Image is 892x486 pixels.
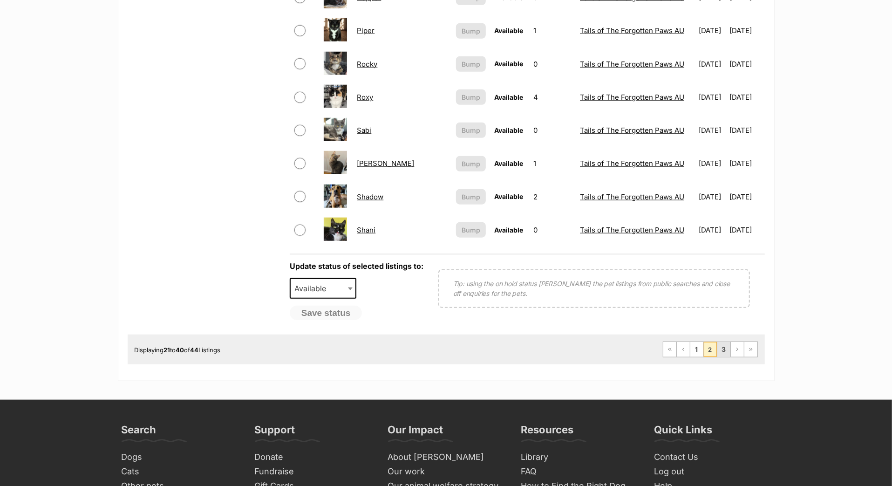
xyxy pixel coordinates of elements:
a: Shadow [357,192,383,201]
button: Bump [456,222,486,238]
a: Page 1 [690,342,703,357]
td: 4 [530,81,575,113]
button: Bump [456,123,486,138]
a: First page [663,342,676,357]
a: Library [517,450,641,465]
a: Next page [731,342,744,357]
a: Roxy [357,93,373,102]
a: Contact Us [651,450,775,465]
td: 1 [530,147,575,179]
a: Previous page [677,342,690,357]
h3: Support [255,423,295,442]
a: Our work [384,465,508,479]
a: Tails of The Forgotten Paws AU [580,93,684,102]
h3: Search [122,423,157,442]
strong: 40 [176,346,184,354]
p: Tip: using the on hold status [PERSON_NAME] the pet listings from public searches and close off e... [453,279,735,298]
td: 1 [530,14,575,47]
td: [DATE] [730,147,764,179]
a: Piper [357,26,375,35]
td: [DATE] [695,81,729,113]
td: [DATE] [730,48,764,80]
button: Bump [456,189,486,205]
td: 0 [530,48,575,80]
td: 2 [530,181,575,213]
a: Shani [357,226,375,234]
span: Available [494,226,523,234]
button: Save status [290,306,362,321]
h3: Our Impact [388,423,443,442]
a: Cats [118,465,242,479]
span: Bump [462,59,480,69]
a: Sabi [357,126,371,135]
a: FAQ [517,465,641,479]
td: [DATE] [730,214,764,246]
a: Tails of The Forgotten Paws AU [580,192,684,201]
a: Tails of The Forgotten Paws AU [580,159,684,168]
a: Dogs [118,450,242,465]
td: [DATE] [730,181,764,213]
a: Donate [251,450,375,465]
a: Fundraise [251,465,375,479]
span: Bump [462,26,480,36]
a: Page 3 [717,342,730,357]
span: Bump [462,192,480,202]
span: Available [494,60,523,68]
span: Available [494,27,523,34]
td: [DATE] [730,81,764,113]
td: [DATE] [695,147,729,179]
a: About [PERSON_NAME] [384,450,508,465]
span: Available [494,126,523,134]
button: Bump [456,56,486,72]
a: [PERSON_NAME] [357,159,414,168]
td: 0 [530,114,575,146]
td: [DATE] [695,181,729,213]
label: Update status of selected listings to: [290,261,423,271]
span: Available [290,278,357,299]
td: [DATE] [695,214,729,246]
td: [DATE] [730,14,764,47]
span: Bump [462,159,480,169]
span: Available [494,93,523,101]
strong: 44 [191,346,199,354]
span: Available [494,159,523,167]
span: Bump [462,125,480,135]
button: Bump [456,23,486,39]
a: Rocky [357,60,377,68]
a: Tails of The Forgotten Paws AU [580,26,684,35]
td: [DATE] [695,114,729,146]
a: Last page [744,342,757,357]
a: Log out [651,465,775,479]
button: Bump [456,156,486,171]
strong: 21 [164,346,170,354]
span: Bump [462,92,480,102]
span: Available [291,282,335,295]
span: Available [494,192,523,200]
h3: Quick Links [654,423,713,442]
td: [DATE] [695,14,729,47]
td: [DATE] [695,48,729,80]
td: [DATE] [730,114,764,146]
nav: Pagination [663,342,758,357]
a: Tails of The Forgotten Paws AU [580,226,684,234]
span: Displaying to of Listings [135,346,221,354]
span: Page 2 [704,342,717,357]
td: 0 [530,214,575,246]
button: Bump [456,89,486,105]
a: Tails of The Forgotten Paws AU [580,60,684,68]
span: Bump [462,225,480,235]
h3: Resources [521,423,574,442]
a: Tails of The Forgotten Paws AU [580,126,684,135]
